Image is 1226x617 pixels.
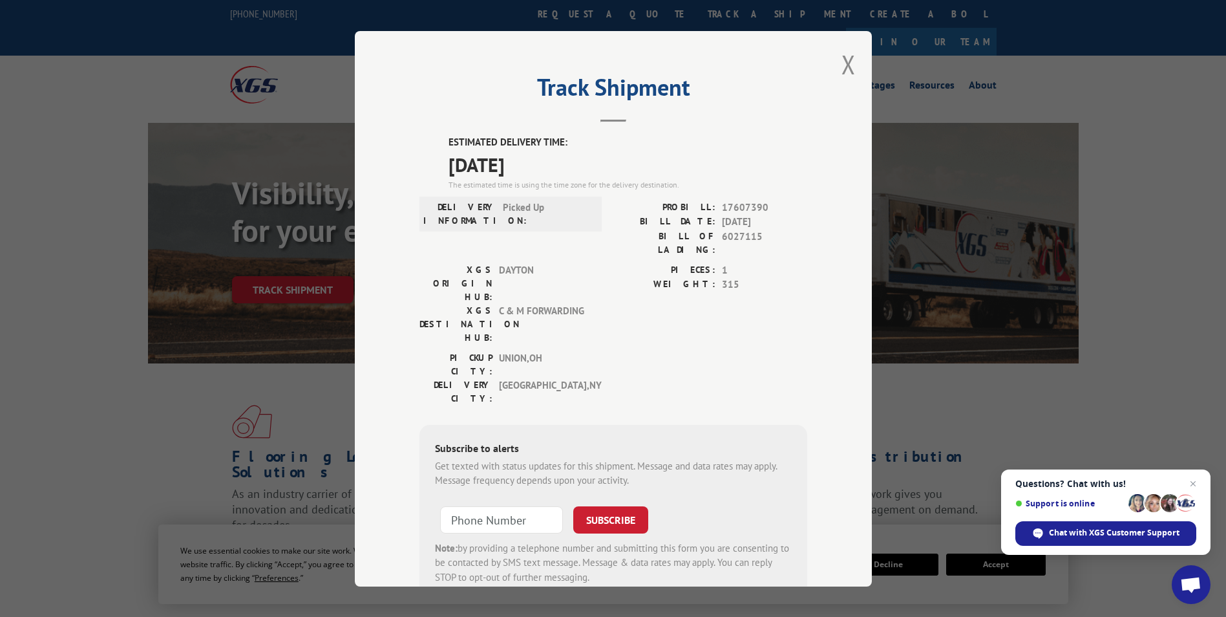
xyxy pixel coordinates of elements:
strong: Note: [435,541,458,554]
span: [DATE] [722,215,807,230]
span: 1 [722,263,807,277]
label: ESTIMATED DELIVERY TIME: [449,135,807,150]
h2: Track Shipment [419,78,807,103]
label: DELIVERY INFORMATION: [423,200,496,227]
span: [GEOGRAPHIC_DATA] , NY [499,378,586,405]
span: Support is online [1015,499,1124,508]
label: WEIGHT: [613,277,715,292]
span: DAYTON [499,263,586,303]
label: PIECES: [613,263,715,277]
span: Close chat [1185,476,1201,492]
span: [DATE] [449,149,807,179]
span: Questions? Chat with us! [1015,479,1196,489]
input: Phone Number [440,506,563,533]
label: PICKUP CITY: [419,351,492,378]
button: SUBSCRIBE [573,506,648,533]
div: Chat with XGS Customer Support [1015,521,1196,546]
div: Subscribe to alerts [435,440,792,459]
span: 315 [722,277,807,292]
label: XGS DESTINATION HUB: [419,303,492,344]
div: Get texted with status updates for this shipment. Message and data rates may apply. Message frequ... [435,459,792,488]
span: C & M FORWARDING [499,303,586,344]
label: DELIVERY CITY: [419,378,492,405]
span: UNION , OH [499,351,586,378]
label: XGS ORIGIN HUB: [419,263,492,303]
span: Picked Up [503,200,590,227]
div: Open chat [1172,565,1210,604]
div: The estimated time is using the time zone for the delivery destination. [449,179,807,190]
label: PROBILL: [613,200,715,215]
label: BILL DATE: [613,215,715,230]
span: Chat with XGS Customer Support [1049,527,1179,539]
span: 6027115 [722,229,807,256]
button: Close modal [841,47,856,81]
span: 17607390 [722,200,807,215]
div: by providing a telephone number and submitting this form you are consenting to be contacted by SM... [435,541,792,585]
label: BILL OF LADING: [613,229,715,256]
